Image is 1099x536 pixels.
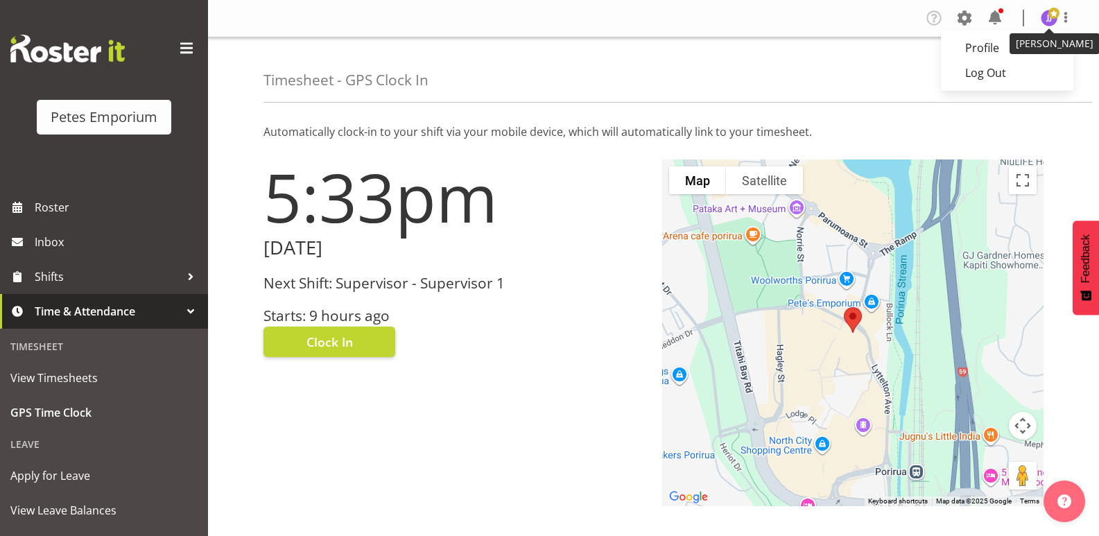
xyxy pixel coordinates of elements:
span: Apply for Leave [10,465,198,486]
span: Feedback [1080,234,1092,283]
h3: Next Shift: Supervisor - Supervisor 1 [263,275,646,291]
h1: 5:33pm [263,159,646,234]
div: Timesheet [3,332,205,361]
p: Automatically clock-in to your shift via your mobile device, which will automatically link to you... [263,123,1044,140]
button: Clock In [263,327,395,357]
div: Petes Emporium [51,107,157,128]
span: View Timesheets [10,368,198,388]
span: Inbox [35,232,201,252]
button: Map camera controls [1009,412,1037,440]
div: Leave [3,430,205,458]
button: Keyboard shortcuts [868,496,928,506]
span: Time & Attendance [35,301,180,322]
button: Feedback - Show survey [1073,221,1099,315]
img: help-xxl-2.png [1057,494,1071,508]
a: Terms (opens in new tab) [1020,497,1039,505]
span: Roster [35,197,201,218]
span: GPS Time Clock [10,402,198,423]
a: Profile [941,35,1074,60]
img: Rosterit website logo [10,35,125,62]
span: Clock In [306,333,353,351]
h2: [DATE] [263,237,646,259]
img: janelle-jonkers702.jpg [1041,10,1057,26]
span: Map data ©2025 Google [936,497,1012,505]
h4: Timesheet - GPS Clock In [263,72,429,88]
a: Apply for Leave [3,458,205,493]
span: View Leave Balances [10,500,198,521]
a: GPS Time Clock [3,395,205,430]
button: Toggle fullscreen view [1009,166,1037,194]
a: View Leave Balances [3,493,205,528]
button: Drag Pegman onto the map to open Street View [1009,462,1037,490]
a: Log Out [941,60,1074,85]
button: Show street map [669,166,726,194]
img: Google [666,488,711,506]
a: Open this area in Google Maps (opens a new window) [666,488,711,506]
h3: Starts: 9 hours ago [263,308,646,324]
button: Show satellite imagery [726,166,803,194]
a: View Timesheets [3,361,205,395]
span: Shifts [35,266,180,287]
